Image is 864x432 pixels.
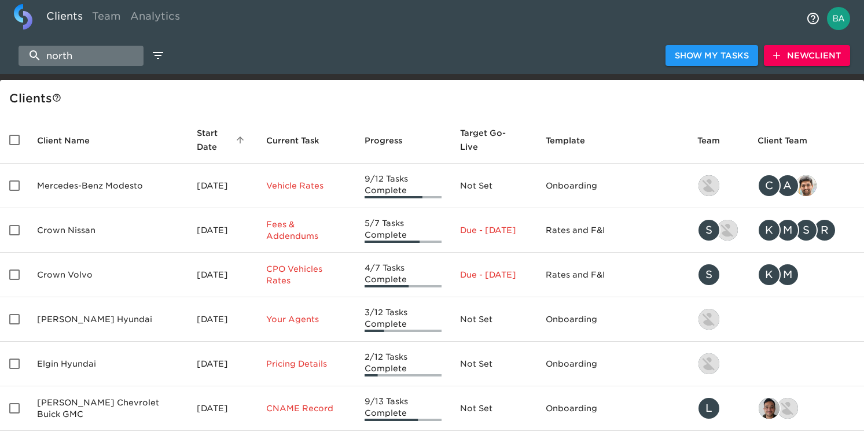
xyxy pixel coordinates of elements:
span: Current Task [266,134,334,147]
span: New Client [773,49,841,63]
button: edit [148,46,168,65]
td: [DATE] [187,253,258,297]
p: Pricing Details [266,358,346,370]
div: leland@roadster.com [697,397,739,420]
button: notifications [799,5,827,32]
div: kwilson@crowncars.com, mcooley@crowncars.com [758,263,855,286]
span: Template [546,134,600,147]
div: M [776,219,799,242]
td: [DATE] [187,297,258,342]
div: K [758,263,781,286]
td: Not Set [451,386,536,431]
div: S [697,263,720,286]
span: Calculated based on the start date and the duration of all Tasks contained in this Hub. [460,126,512,154]
td: Rates and F&I [536,253,688,297]
td: 4/7 Tasks Complete [355,253,451,297]
td: Elgin Hyundai [28,342,187,386]
svg: This is a list of all of your clients and clients shared with you [52,93,61,102]
td: [PERSON_NAME] Chevrolet Buick GMC [28,386,187,431]
div: S [795,219,818,242]
td: Onboarding [536,342,688,386]
td: [DATE] [187,164,258,208]
div: S [697,219,720,242]
td: Onboarding [536,297,688,342]
td: Crown Nissan [28,208,187,253]
div: L [697,397,720,420]
img: logo [14,4,32,29]
p: CPO Vehicles Rates [266,263,346,286]
img: kevin.lo@roadster.com [698,353,719,374]
td: Not Set [451,297,536,342]
div: C [758,174,781,197]
div: kevin.lo@roadster.com [697,174,739,197]
span: Client Name [37,134,105,147]
td: 3/12 Tasks Complete [355,297,451,342]
td: 9/13 Tasks Complete [355,386,451,431]
button: NewClient [764,45,850,67]
p: Due - [DATE] [460,269,527,280]
p: Vehicle Rates [266,180,346,191]
span: This is the next Task in this Hub that should be completed [266,134,319,147]
a: Team [87,4,126,32]
a: Clients [42,4,87,32]
div: kevin.lo@roadster.com [697,308,739,331]
td: Crown Volvo [28,253,187,297]
div: sai@simplemnt.com, nikko.foster@roadster.com [758,397,855,420]
td: Onboarding [536,164,688,208]
div: A [776,174,799,197]
img: kevin.lo@roadster.com [698,175,719,196]
td: Not Set [451,164,536,208]
td: [DATE] [187,342,258,386]
td: [DATE] [187,208,258,253]
span: Client Team [758,134,822,147]
td: 9/12 Tasks Complete [355,164,451,208]
div: K [758,219,781,242]
span: Progress [365,134,417,147]
div: clayton.mandel@roadster.com, angelique.nurse@roadster.com, sandeep@simplemnt.com [758,174,855,197]
div: R [813,219,836,242]
span: Start Date [197,126,248,154]
td: Rates and F&I [536,208,688,253]
img: sandeep@simplemnt.com [796,175,817,196]
img: kevin.lo@roadster.com [698,309,719,330]
td: [PERSON_NAME] Hyundai [28,297,187,342]
div: savannah@roadster.com [697,263,739,286]
td: 2/12 Tasks Complete [355,342,451,386]
img: nikko.foster@roadster.com [777,398,798,419]
div: Client s [9,89,859,108]
td: Onboarding [536,386,688,431]
img: sai@simplemnt.com [759,398,780,419]
img: austin@roadster.com [717,220,738,241]
a: Analytics [126,4,185,32]
div: M [776,263,799,286]
div: kwilson@crowncars.com, mcooley@crowncars.com, sparent@crowncars.com, rrobins@crowncars.com [758,219,855,242]
p: CNAME Record [266,403,346,414]
button: Show My Tasks [666,45,758,67]
td: [DATE] [187,386,258,431]
span: Team [697,134,735,147]
td: Mercedes-Benz Modesto [28,164,187,208]
img: Profile [827,7,850,30]
td: Not Set [451,342,536,386]
div: kevin.lo@roadster.com [697,352,739,375]
p: Fees & Addendums [266,219,346,242]
span: Show My Tasks [675,49,749,63]
input: search [19,46,144,66]
span: Target Go-Live [460,126,527,154]
p: Due - [DATE] [460,224,527,236]
div: savannah@roadster.com, austin@roadster.com [697,219,739,242]
p: Your Agents [266,313,346,325]
td: 5/7 Tasks Complete [355,208,451,253]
